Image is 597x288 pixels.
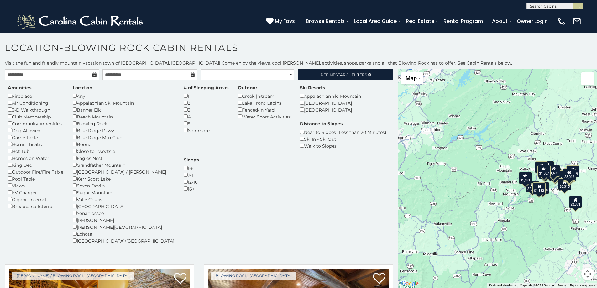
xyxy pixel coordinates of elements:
[184,99,228,106] div: 2
[12,272,134,280] a: [PERSON_NAME] / Blowing Rock, [GEOGRAPHIC_DATA]
[548,168,561,180] div: $2,460
[73,113,174,120] div: Beech Mountain
[406,75,417,81] span: Map
[541,161,554,173] div: $1,673
[573,17,581,26] img: mail-regular-white.png
[184,85,228,91] label: # of Sleeping Areas
[238,106,291,113] div: Fenced-In Yard
[558,284,566,287] a: Terms (opens in new tab)
[184,127,228,134] div: 6 or more
[351,16,400,27] a: Local Area Guide
[8,120,63,127] div: Community Amenities
[519,172,532,184] div: $1,681
[549,169,562,181] div: $5,181
[73,168,174,175] div: [GEOGRAPHIC_DATA] / [PERSON_NAME]
[184,113,228,120] div: 4
[238,85,257,91] label: Outdoor
[73,99,174,106] div: Appalachian Ski Mountain
[563,168,576,180] div: $3,017
[403,16,437,27] a: Real Estate
[300,121,343,127] label: Distance to Slopes
[300,85,325,91] label: Ski Resorts
[8,182,63,189] div: Views
[238,113,291,120] div: Water Sport Activities
[184,120,228,127] div: 5
[73,203,174,210] div: [GEOGRAPHIC_DATA]
[400,280,420,288] img: Google
[73,230,174,237] div: Echota
[514,16,551,27] a: Owner Login
[266,17,296,25] a: My Favs
[8,92,63,99] div: Fireplace
[73,106,174,113] div: Banner Elk
[300,99,361,106] div: [GEOGRAPHIC_DATA]
[73,161,174,168] div: Grandfather Mountain
[303,16,348,27] a: Browse Rentals
[537,165,551,177] div: $1,507
[73,175,174,182] div: Kerr Scott Lake
[8,154,63,161] div: Homes on Water
[489,16,511,27] a: About
[300,92,361,99] div: Appalachian Ski Mountain
[73,141,174,148] div: Boone
[73,85,92,91] label: Location
[8,203,63,210] div: Broadband Internet
[373,272,385,285] a: Add to favorites
[547,165,560,177] div: $1,496
[73,134,174,141] div: Blue Ridge Mtn Club
[73,182,174,189] div: Seven Devils
[73,92,174,99] div: Any
[557,17,566,26] img: phone-regular-white.png
[570,284,595,287] a: Report a map error
[16,12,146,31] img: White-1-2.png
[73,148,174,154] div: Close to Tweetsie
[184,92,228,99] div: 1
[440,16,486,27] a: Rental Program
[8,127,63,134] div: Dog Allowed
[184,185,199,192] div: 16+
[8,196,63,203] div: Gigabit Internet
[184,165,199,171] div: 1-6
[563,169,576,181] div: $2,049
[533,182,546,194] div: $1,532
[8,148,63,154] div: Hot Tub
[8,113,63,120] div: Club Membership
[8,134,63,141] div: Game Table
[566,165,579,177] div: $2,439
[184,171,199,178] div: 7-11
[73,154,174,161] div: Eagles Nest
[536,182,549,194] div: $2,009
[8,168,63,175] div: Outdoor Fire/Fire Table
[275,17,295,25] span: My Favs
[400,280,420,288] a: Open this area in Google Maps (opens a new window)
[8,189,63,196] div: EV Charger
[8,161,63,168] div: King Bed
[73,210,174,217] div: Yonahlossee
[489,283,516,288] button: Keyboard shortcuts
[211,272,296,280] a: Blowing Rock, [GEOGRAPHIC_DATA]
[300,142,386,149] div: Walk to Slopes
[238,99,291,106] div: Lake Front Cabins
[174,272,186,285] a: Add to favorites
[8,85,31,91] label: Amenities
[298,69,393,80] a: RefineSearchFilters
[73,217,174,223] div: [PERSON_NAME]
[401,72,423,84] button: Change map style
[335,72,352,77] span: Search
[526,180,539,192] div: $2,528
[8,106,63,113] div: 3-D Walkthrough
[581,72,594,85] button: Toggle fullscreen view
[569,196,582,208] div: $2,371
[581,268,594,280] button: Map camera controls
[321,72,367,77] span: Refine Filters
[300,106,361,113] div: [GEOGRAPHIC_DATA]
[300,135,386,142] div: Ski In - Ski Out
[73,237,174,244] div: [GEOGRAPHIC_DATA]/[GEOGRAPHIC_DATA]
[184,157,199,163] label: Sleeps
[73,189,174,196] div: Sugar Mountain
[8,141,63,148] div: Home Theatre
[73,127,174,134] div: Blue Ridge Pkwy
[563,170,576,181] div: $1,694
[184,106,228,113] div: 3
[535,161,548,173] div: $1,398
